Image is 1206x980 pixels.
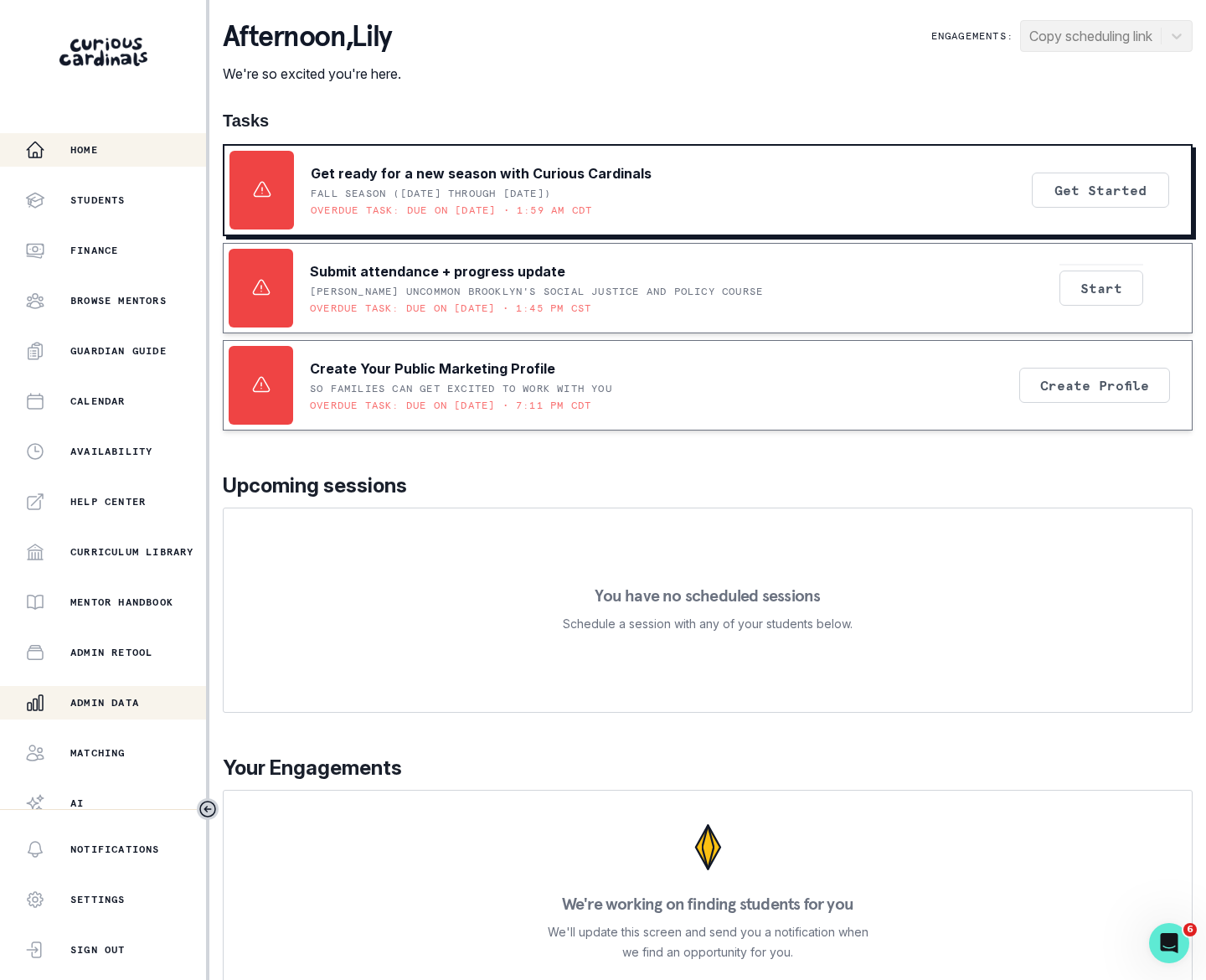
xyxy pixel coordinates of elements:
p: [PERSON_NAME] UNCOMMON Brooklyn's Social Justice and Policy Course [310,285,763,298]
p: Create Your Public Marketing Profile [310,358,555,379]
img: Curious Cardinals Logo [59,38,147,66]
p: Mentor Handbook [70,596,173,609]
p: Sign Out [70,943,126,957]
p: Get ready for a new season with Curious Cardinals [311,163,652,183]
p: Notifications [70,843,160,856]
p: We're working on finding students for you [562,895,853,912]
p: Overdue task: Due on [DATE] • 1:45 PM CST [310,302,591,315]
p: SO FAMILIES CAN GET EXCITED TO WORK WITH YOU [310,382,612,395]
p: Submit attendance + progress update [310,261,565,281]
p: Guardian Guide [70,344,167,358]
p: Upcoming sessions [223,471,1193,501]
p: Admin Data [70,696,139,709]
p: Settings [70,893,126,906]
iframe: Intercom live chat [1149,923,1189,963]
p: Availability [70,445,152,458]
span: 6 [1183,923,1197,936]
p: Help Center [70,495,146,508]
button: Create Profile [1019,368,1170,403]
p: Browse Mentors [70,294,167,307]
p: We're so excited you're here. [223,64,401,84]
p: Your Engagements [223,753,1193,783]
p: Engagements: [931,29,1013,43]
p: Home [70,143,98,157]
button: Get Started [1032,173,1169,208]
p: We'll update this screen and send you a notification when we find an opportunity for you. [547,922,868,962]
p: Schedule a session with any of your students below. [563,614,853,634]
p: Fall Season ([DATE] through [DATE]) [311,187,551,200]
h1: Tasks [223,111,1193,131]
p: Admin Retool [70,646,152,659]
p: Overdue task: Due on [DATE] • 1:59 AM CDT [311,204,592,217]
p: Overdue task: Due on [DATE] • 7:11 PM CDT [310,399,591,412]
button: Toggle sidebar [197,798,219,820]
p: Curriculum Library [70,545,194,559]
p: You have no scheduled sessions [595,587,820,604]
p: Finance [70,244,118,257]
p: Calendar [70,395,126,408]
p: Students [70,193,126,207]
p: AI [70,797,84,810]
button: Start [1059,271,1143,306]
p: Matching [70,746,126,760]
p: afternoon , Lily [223,20,401,54]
